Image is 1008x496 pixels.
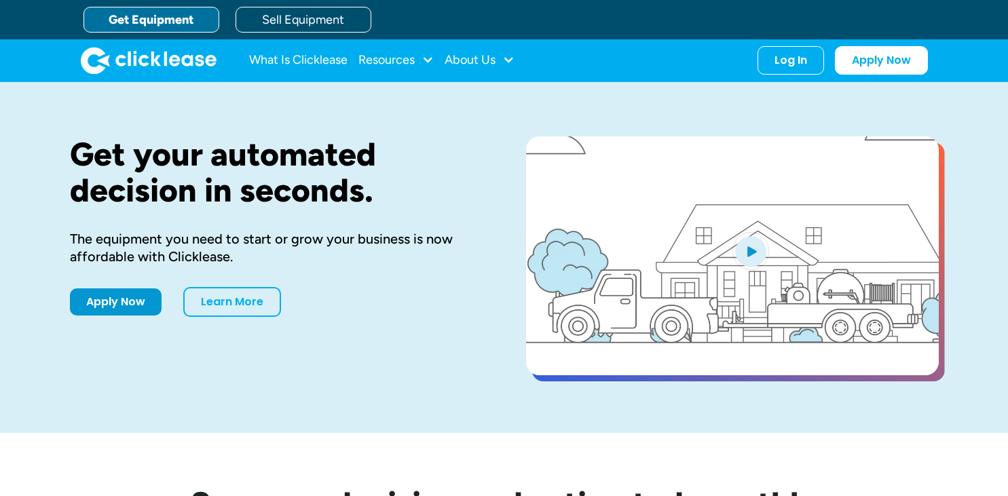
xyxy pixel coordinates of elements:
[70,230,483,265] div: The equipment you need to start or grow your business is now affordable with Clicklease.
[732,232,769,270] img: Blue play button logo on a light blue circular background
[526,136,939,375] a: open lightbox
[835,46,928,75] a: Apply Now
[358,47,434,74] div: Resources
[445,47,515,74] div: About Us
[774,54,807,67] div: Log In
[183,287,281,317] a: Learn More
[70,136,483,208] h1: Get your automated decision in seconds.
[70,288,162,316] a: Apply Now
[236,7,371,33] a: Sell Equipment
[81,47,217,74] a: home
[81,47,217,74] img: Clicklease logo
[83,7,219,33] a: Get Equipment
[249,47,348,74] a: What Is Clicklease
